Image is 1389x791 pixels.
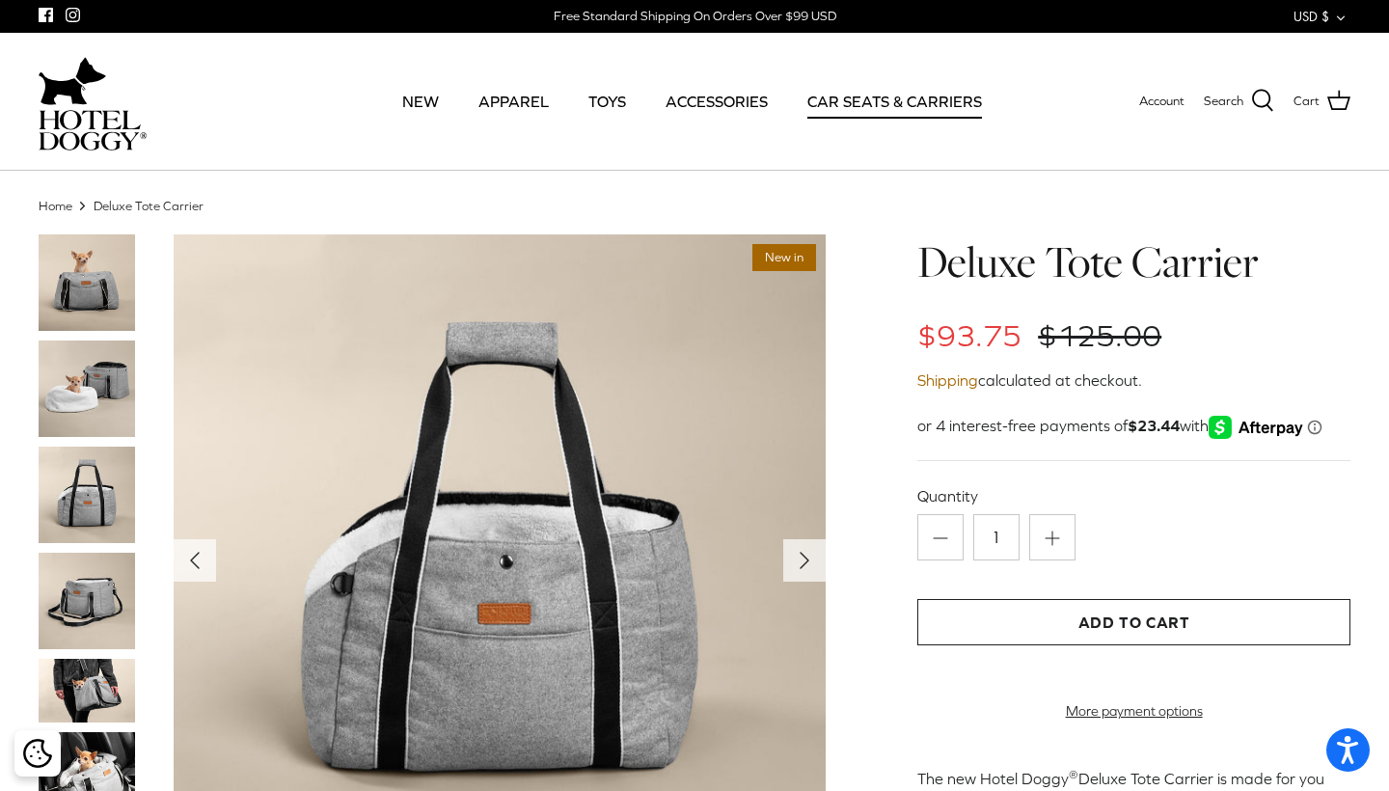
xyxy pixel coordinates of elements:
[1204,89,1274,114] a: Search
[14,730,61,777] div: Cookie policy
[385,68,456,134] a: NEW
[917,485,1350,506] label: Quantity
[917,234,1350,290] h1: Deluxe Tote Carrier
[39,197,1350,215] nav: Breadcrumbs
[648,68,785,134] a: ACCESSORIES
[917,368,1350,394] div: calculated at checkout.
[917,371,978,389] a: Shipping
[23,739,52,768] img: Cookie policy
[783,539,826,582] button: Next
[1204,92,1243,112] span: Search
[39,198,72,212] a: Home
[752,244,816,272] span: New in
[1294,89,1350,114] a: Cart
[790,68,999,134] a: CAR SEATS & CARRIERS
[554,2,836,31] a: Free Standard Shipping On Orders Over $99 USD
[39,110,147,150] img: hoteldoggycom
[20,737,54,771] button: Cookie policy
[1038,318,1161,353] span: $125.00
[1139,92,1185,112] a: Account
[174,539,216,582] button: Previous
[461,68,566,134] a: APPAREL
[1069,768,1078,781] sup: ®
[571,68,643,134] a: TOYS
[1139,94,1185,108] span: Account
[917,703,1350,720] a: More payment options
[39,8,53,22] a: Facebook
[39,52,106,110] img: dog-icon.svg
[973,514,1020,560] input: Quantity
[39,52,147,150] a: hoteldoggycom
[94,198,204,212] a: Deluxe Tote Carrier
[1294,92,1320,112] span: Cart
[554,8,836,25] div: Free Standard Shipping On Orders Over $99 USD
[917,318,1021,353] span: $93.75
[66,8,80,22] a: Instagram
[917,599,1350,645] button: Add to Cart
[286,68,1097,134] div: Primary navigation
